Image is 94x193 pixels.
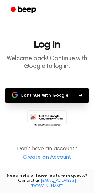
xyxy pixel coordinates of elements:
p: Welcome back! Continue with Google to log in. [5,55,89,70]
a: Create an Account [6,153,88,162]
button: Continue with Google [5,88,89,103]
a: Beep [6,4,42,16]
h1: Log In [5,40,89,50]
p: Don't have an account? [5,145,89,162]
span: Contact us [4,178,90,189]
a: [EMAIL_ADDRESS][DOMAIN_NAME] [30,179,76,189]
